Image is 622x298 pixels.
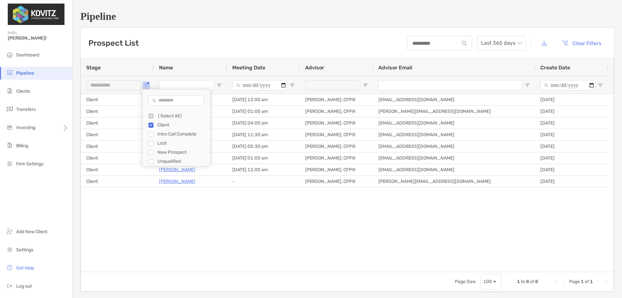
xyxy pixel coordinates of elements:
[290,83,295,88] button: Open Filter Menu
[227,164,300,175] div: [DATE] 12:00 am
[16,89,30,94] span: Clients
[554,279,559,284] div: First Page
[157,131,206,137] div: Intro Call Complete
[157,159,206,164] div: Unqualified
[6,282,14,290] img: logout icon
[373,94,535,105] div: [EMAIL_ADDRESS][DOMAIN_NAME]
[232,65,265,71] span: Meeting Date
[16,247,33,253] span: Settings
[363,83,368,88] button: Open Filter Menu
[6,160,14,167] img: firm-settings icon
[373,129,535,140] div: [EMAIL_ADDRESS][DOMAIN_NAME]
[157,149,206,155] div: New Prospect
[530,279,534,284] span: of
[6,264,14,271] img: get-help icon
[6,245,14,253] img: settings icon
[603,279,608,284] div: Last Page
[16,125,35,130] span: Investing
[159,80,214,90] input: Name Filter Input
[300,152,373,164] div: [PERSON_NAME], CFP®
[540,80,595,90] input: Create Date Filter Input
[157,122,206,128] div: Client
[16,265,34,271] span: Get Help
[373,176,535,187] div: [PERSON_NAME][EMAIL_ADDRESS][DOMAIN_NAME]
[227,141,300,152] div: [DATE] 05:30 pm
[535,164,608,175] div: [DATE]
[142,89,210,166] div: Column Filter
[535,152,608,164] div: [DATE]
[373,164,535,175] div: [EMAIL_ADDRESS][DOMAIN_NAME]
[455,279,477,284] div: Page Size:
[159,177,195,185] a: [PERSON_NAME]
[16,143,28,149] span: Billing
[581,279,584,284] span: 1
[8,35,68,41] span: [PERSON_NAME]!
[86,65,101,71] span: Stage
[525,83,530,88] button: Open Filter Menu
[159,166,195,174] a: [PERSON_NAME]
[480,274,501,290] div: Page Size
[535,279,538,284] span: 8
[535,106,608,117] div: [DATE]
[300,117,373,129] div: [PERSON_NAME], CFP®
[81,152,154,164] div: Client
[535,117,608,129] div: [DATE]
[6,123,14,131] img: investing icon
[16,107,36,112] span: Transfers
[16,283,32,289] span: Log out
[561,279,567,284] div: Previous Page
[300,164,373,175] div: [PERSON_NAME], CFP®
[148,95,204,106] input: Search filter values
[81,176,154,187] div: Client
[585,279,589,284] span: of
[517,279,520,284] span: 1
[227,152,300,164] div: [DATE] 01:00 am
[300,176,373,187] div: [PERSON_NAME], CFP®
[159,65,173,71] span: Name
[526,279,529,284] span: 8
[373,117,535,129] div: [EMAIL_ADDRESS][DOMAIN_NAME]
[535,129,608,140] div: [DATE]
[227,176,300,187] div: -
[81,129,154,140] div: Client
[540,65,570,71] span: Create Date
[232,80,287,90] input: Meeting Date Filter Input
[80,10,614,22] h1: Pipeline
[305,65,324,71] span: Advisor
[81,141,154,152] div: Client
[462,41,467,46] img: input icon
[16,70,34,76] span: Pipeline
[535,94,608,105] div: [DATE]
[535,141,608,152] div: [DATE]
[6,69,14,77] img: pipeline icon
[16,52,39,58] span: Dashboard
[373,152,535,164] div: [EMAIL_ADDRESS][DOMAIN_NAME]
[227,94,300,105] div: [DATE] 12:00 am
[8,3,64,26] img: Zoe Logo
[300,129,373,140] div: [PERSON_NAME], CFP®
[227,117,300,129] div: [DATE] 04:00 pm
[88,39,139,48] h3: Prospect List
[157,140,206,146] div: Lost
[81,94,154,105] div: Client
[144,83,149,88] button: Open Filter Menu
[590,279,593,284] span: 1
[373,106,535,117] div: [PERSON_NAME][EMAIL_ADDRESS][DOMAIN_NAME]
[598,83,603,88] button: Open Filter Menu
[557,36,606,50] button: Clear Filters
[157,113,206,119] div: (Select All)
[481,36,522,50] span: Last 365 days
[300,94,373,105] div: [PERSON_NAME], CFP®
[81,164,154,175] div: Client
[217,83,222,88] button: Open Filter Menu
[300,141,373,152] div: [PERSON_NAME], CFP®
[595,279,601,284] div: Next Page
[521,279,525,284] span: to
[378,65,412,71] span: Advisor Email
[16,229,47,234] span: Add New Client
[16,161,43,167] span: Firm Settings
[143,112,210,166] div: Filter List
[6,51,14,58] img: dashboard icon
